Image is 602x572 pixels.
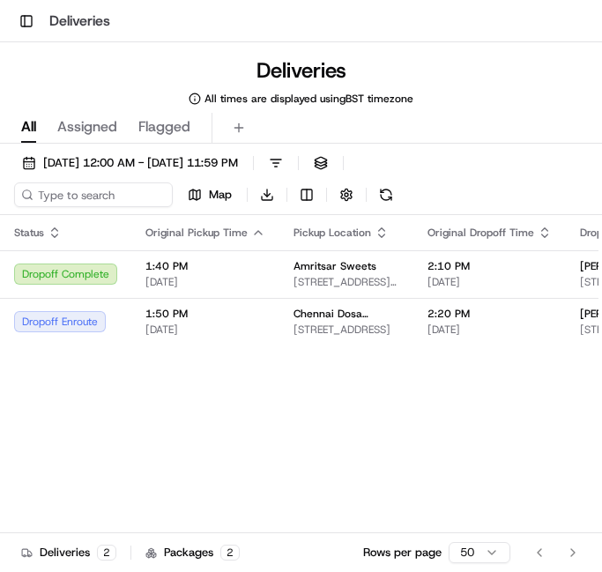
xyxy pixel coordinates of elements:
[145,323,265,337] span: [DATE]
[14,226,44,240] span: Status
[145,545,240,561] div: Packages
[294,307,399,321] span: Chennai Dosa [GEOGRAPHIC_DATA]
[294,259,376,273] span: Amritsar Sweets
[363,545,442,561] p: Rows per page
[180,182,240,207] button: Map
[374,182,398,207] button: Refresh
[294,226,371,240] span: Pickup Location
[145,275,265,289] span: [DATE]
[209,187,232,203] span: Map
[204,92,413,106] span: All times are displayed using BST timezone
[43,155,238,171] span: [DATE] 12:00 AM - [DATE] 11:59 PM
[145,307,265,321] span: 1:50 PM
[427,259,552,273] span: 2:10 PM
[220,545,240,561] div: 2
[14,151,246,175] button: [DATE] 12:00 AM - [DATE] 11:59 PM
[427,323,552,337] span: [DATE]
[145,226,248,240] span: Original Pickup Time
[21,545,116,561] div: Deliveries
[57,116,117,137] span: Assigned
[97,545,116,561] div: 2
[427,307,552,321] span: 2:20 PM
[138,116,190,137] span: Flagged
[427,275,552,289] span: [DATE]
[294,323,399,337] span: [STREET_ADDRESS]
[21,116,36,137] span: All
[49,11,110,32] h1: Deliveries
[427,226,534,240] span: Original Dropoff Time
[14,182,173,207] input: Type to search
[294,275,399,289] span: [STREET_ADDRESS][PERSON_NAME]
[145,259,265,273] span: 1:40 PM
[256,56,346,85] h1: Deliveries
